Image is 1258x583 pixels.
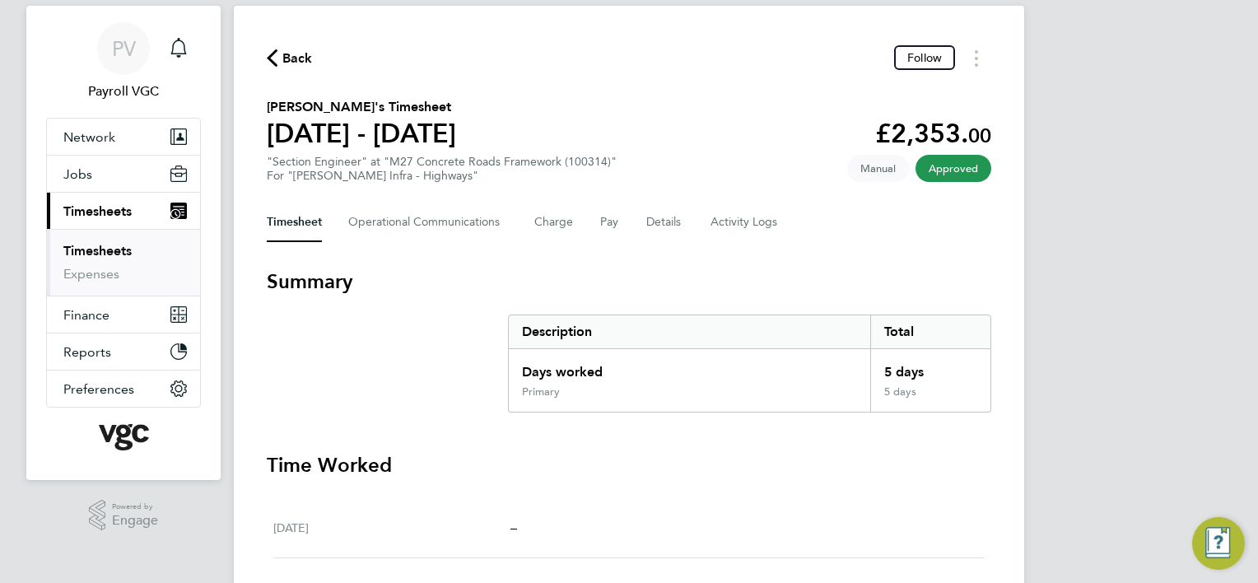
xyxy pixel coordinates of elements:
[267,169,617,183] div: For "[PERSON_NAME] Infra - Highways"
[47,156,200,192] button: Jobs
[63,166,92,182] span: Jobs
[47,333,200,370] button: Reports
[47,229,200,296] div: Timesheets
[273,518,510,538] div: [DATE]
[89,500,159,531] a: Powered byEngage
[509,349,870,385] div: Days worked
[46,424,201,450] a: Go to home page
[267,155,617,183] div: "Section Engineer" at "M27 Concrete Roads Framework (100314)"
[968,124,991,147] span: 00
[870,385,990,412] div: 5 days
[646,203,684,242] button: Details
[509,315,870,348] div: Description
[47,371,200,407] button: Preferences
[962,45,991,71] button: Timesheets Menu
[46,22,201,101] a: PVPayroll VGC
[267,48,313,68] button: Back
[348,203,508,242] button: Operational Communications
[870,315,990,348] div: Total
[267,117,456,150] h1: [DATE] - [DATE]
[26,6,221,480] nav: Main navigation
[711,203,780,242] button: Activity Logs
[63,381,134,397] span: Preferences
[267,452,991,478] h3: Time Worked
[894,45,955,70] button: Follow
[916,155,991,182] span: This timesheet has been approved.
[47,296,200,333] button: Finance
[63,129,115,145] span: Network
[907,50,942,65] span: Follow
[47,193,200,229] button: Timesheets
[112,514,158,528] span: Engage
[63,243,132,259] a: Timesheets
[99,424,149,450] img: vgcgroup-logo-retina.png
[600,203,620,242] button: Pay
[847,155,909,182] span: This timesheet was manually created.
[267,268,991,295] h3: Summary
[870,349,990,385] div: 5 days
[534,203,574,242] button: Charge
[267,203,322,242] button: Timesheet
[875,118,991,149] app-decimal: £2,353.
[63,266,119,282] a: Expenses
[282,49,313,68] span: Back
[1192,517,1245,570] button: Engage Resource Center
[267,97,456,117] h2: [PERSON_NAME]'s Timesheet
[508,315,991,413] div: Summary
[63,203,132,219] span: Timesheets
[112,38,136,59] span: PV
[46,82,201,101] span: Payroll VGC
[112,500,158,514] span: Powered by
[63,344,111,360] span: Reports
[510,520,517,535] span: –
[522,385,560,399] div: Primary
[47,119,200,155] button: Network
[63,307,109,323] span: Finance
